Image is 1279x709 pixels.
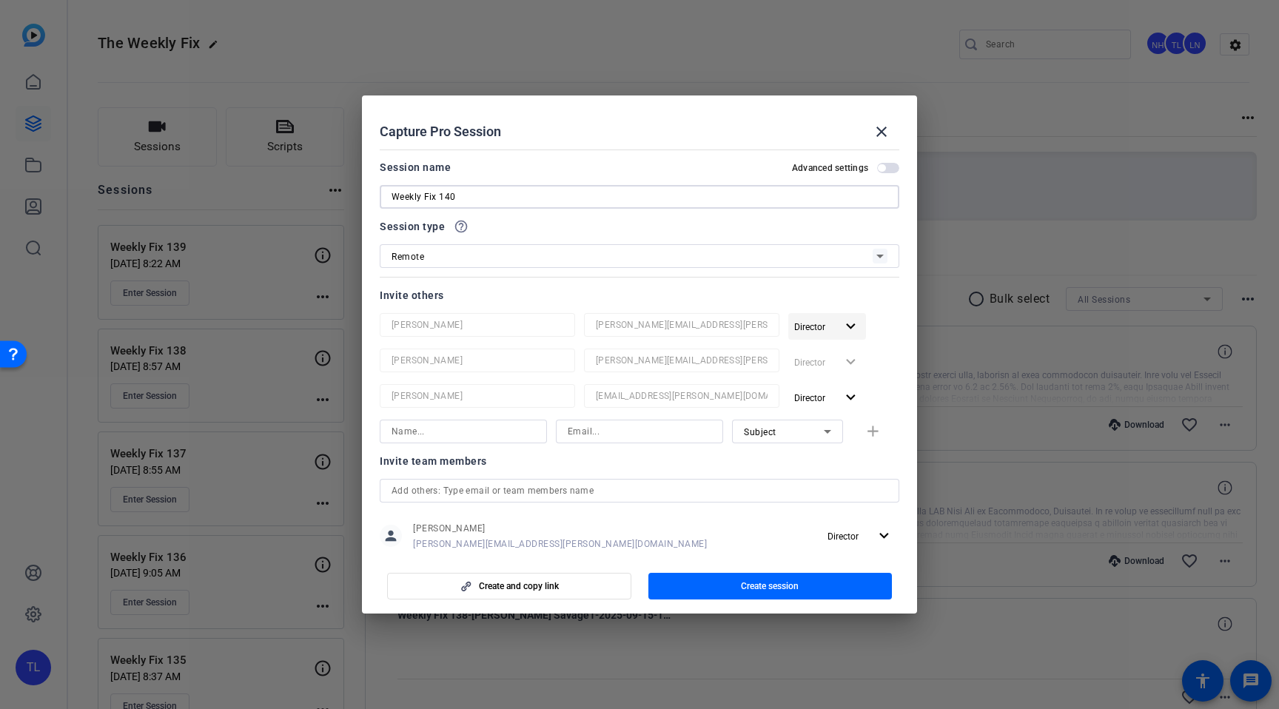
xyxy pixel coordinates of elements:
button: Director [822,522,899,549]
span: Director [794,322,825,332]
span: Director [794,393,825,403]
input: Email... [596,387,768,405]
mat-icon: expand_more [842,317,860,336]
mat-icon: help_outline [454,219,469,234]
input: Email... [568,423,711,440]
input: Email... [596,352,768,369]
button: Create and copy link [387,573,631,599]
input: Name... [392,352,563,369]
input: Add others: Type email or team members name [392,482,887,500]
button: Create session [648,573,893,599]
span: Director [828,531,859,542]
span: Session type [380,218,445,235]
span: [PERSON_NAME][EMAIL_ADDRESS][PERSON_NAME][DOMAIN_NAME] [413,538,707,550]
div: Invite team members [380,452,899,470]
div: Session name [380,158,451,176]
button: Director [788,384,866,411]
input: Name... [392,316,563,334]
input: Enter Session Name [392,188,887,206]
mat-icon: close [873,123,890,141]
span: Remote [392,252,424,262]
mat-icon: expand_more [842,389,860,407]
mat-icon: expand_more [875,527,893,545]
div: Capture Pro Session [380,114,899,149]
span: Subject [744,427,776,437]
input: Name... [392,387,563,405]
input: Email... [596,316,768,334]
button: Director [788,313,866,340]
mat-icon: person [380,525,402,547]
div: Invite others [380,286,899,304]
span: [PERSON_NAME] [413,522,707,534]
h2: Advanced settings [792,162,868,174]
span: Create and copy link [479,580,559,592]
span: Create session [741,580,799,592]
input: Name... [392,423,535,440]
